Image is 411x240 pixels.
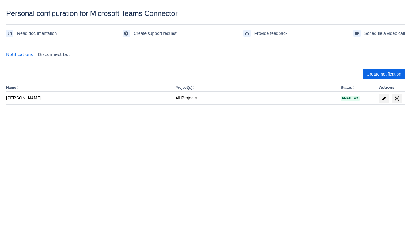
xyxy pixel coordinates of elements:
button: Status [341,85,352,90]
div: [PERSON_NAME] [6,95,170,101]
span: Enabled [341,97,360,100]
button: Name [6,85,16,90]
a: Create support request [123,28,177,38]
span: documentation [7,31,12,36]
span: edit [382,96,386,101]
button: Create notification [363,69,405,79]
span: feedback [245,31,249,36]
div: Personal configuration for Microsoft Teams Connector [6,9,405,18]
span: Schedule a video call [364,28,405,38]
span: Read documentation [17,28,57,38]
span: Create support request [134,28,177,38]
span: Create notification [367,69,401,79]
a: Provide feedback [243,28,287,38]
a: Schedule a video call [353,28,405,38]
span: Notifications [6,51,33,58]
span: support [124,31,129,36]
th: Actions [377,84,405,92]
span: Provide feedback [254,28,287,38]
div: All Projects [175,95,336,101]
button: Project(s) [175,85,192,90]
span: videoCall [355,31,360,36]
span: delete [393,95,401,102]
span: Disconnect bot [38,51,70,58]
a: Read documentation [6,28,57,38]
